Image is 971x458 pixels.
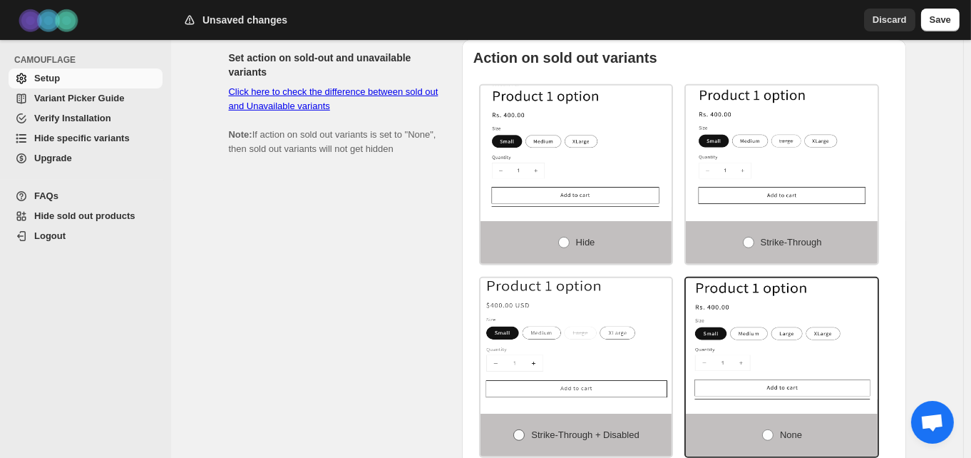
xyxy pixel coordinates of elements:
[531,429,639,440] span: Strike-through + Disabled
[34,113,111,123] span: Verify Installation
[34,190,58,201] span: FAQs
[9,68,163,88] a: Setup
[481,278,672,400] img: Strike-through + Disabled
[761,237,822,248] span: Strike-through
[34,93,124,103] span: Variant Picker Guide
[9,88,163,108] a: Variant Picker Guide
[864,9,915,31] button: Discard
[9,226,163,246] a: Logout
[780,429,802,440] span: None
[34,153,72,163] span: Upgrade
[9,206,163,226] a: Hide sold out products
[229,129,252,140] b: Note:
[34,73,60,83] span: Setup
[576,237,595,248] span: Hide
[686,278,878,400] img: None
[34,230,66,241] span: Logout
[686,86,878,207] img: Strike-through
[202,13,287,27] h2: Unsaved changes
[921,9,960,31] button: Save
[911,401,954,444] a: Open chat
[34,210,135,221] span: Hide sold out products
[9,148,163,168] a: Upgrade
[9,108,163,128] a: Verify Installation
[229,86,438,111] a: Click here to check the difference between sold out and Unavailable variants
[34,133,130,143] span: Hide specific variants
[9,186,163,206] a: FAQs
[481,86,672,207] img: Hide
[14,54,164,66] span: CAMOUFLAGE
[873,13,907,27] span: Discard
[229,51,439,79] h2: Set action on sold-out and unavailable variants
[930,13,951,27] span: Save
[473,50,657,66] b: Action on sold out variants
[229,86,438,154] span: If action on sold out variants is set to "None", then sold out variants will not get hidden
[9,128,163,148] a: Hide specific variants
